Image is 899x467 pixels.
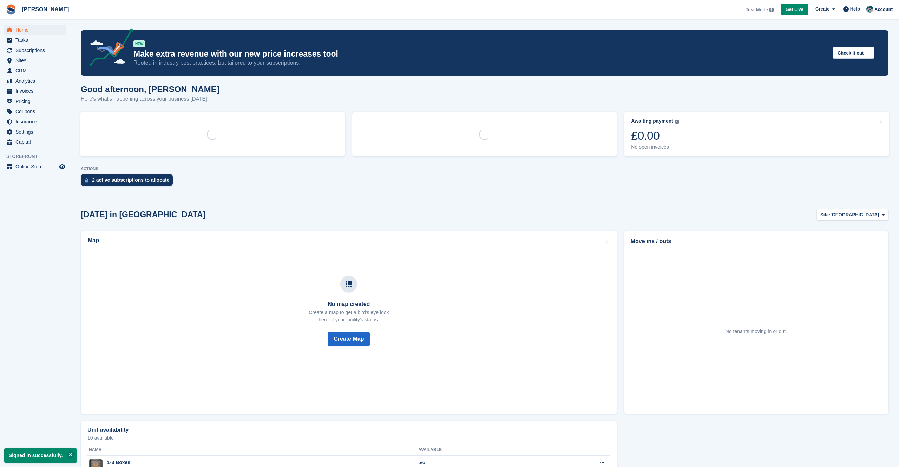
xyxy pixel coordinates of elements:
span: Capital [15,137,58,147]
span: Storefront [6,153,70,160]
a: menu [4,25,66,35]
a: menu [4,86,66,96]
img: icon-info-grey-7440780725fd019a000dd9b08b2336e03edf1995a4989e88bcd33f0948082b44.svg [675,120,679,124]
span: CRM [15,66,58,76]
a: menu [4,66,66,76]
h2: Move ins / outs [631,237,882,245]
div: 1-3 Boxes [107,459,153,466]
th: Available [418,444,536,456]
img: David Hughes [866,6,873,13]
div: No open invoices [631,144,679,150]
button: Check it out → [833,47,874,59]
p: ACTIONS [81,167,888,171]
th: Name [87,444,418,456]
a: menu [4,35,66,45]
span: Account [874,6,893,13]
span: Create [815,6,829,13]
h3: No map created [309,301,389,307]
span: Sites [15,56,58,65]
span: Help [850,6,860,13]
h1: Good afternoon, [PERSON_NAME] [81,84,219,94]
span: Test Mode [746,6,768,13]
div: £0.00 [631,128,679,143]
span: Settings [15,127,58,137]
div: NEW [133,40,145,47]
p: Create a map to get a bird's eye look here of your facility's status. [309,309,389,324]
span: Insurance [15,117,58,127]
img: stora-icon-8386f47178a22dfd0bd8f6a31ec36ba5ce8667c1dd55bd0f319d3a0aa187defe.svg [6,4,16,15]
a: menu [4,76,66,86]
div: Awaiting payment [631,118,673,124]
span: Analytics [15,76,58,86]
p: Here's what's happening across your business [DATE] [81,95,219,103]
span: Pricing [15,96,58,106]
span: Online Store [15,162,58,172]
h2: Unit availability [87,427,129,433]
a: menu [4,56,66,65]
a: menu [4,127,66,137]
span: [GEOGRAPHIC_DATA] [830,211,879,218]
a: Awaiting payment £0.00 No open invoices [624,112,889,156]
a: menu [4,45,66,55]
p: Signed in successfully. [4,448,77,463]
a: menu [4,107,66,116]
img: icon-info-grey-7440780725fd019a000dd9b08b2336e03edf1995a4989e88bcd33f0948082b44.svg [769,8,774,12]
span: Subscriptions [15,45,58,55]
h2: Map [88,237,99,244]
div: 2 active subscriptions to allocate [92,177,169,183]
p: Rooted in industry best practices, but tailored to your subscriptions. [133,59,827,67]
button: Create Map [328,332,370,346]
span: Coupons [15,107,58,116]
span: Site: [820,211,830,218]
a: Map No map created Create a map to get a bird's eye lookhere of your facility's status. Create Map [81,231,617,414]
span: Get Live [786,6,803,13]
button: Site: [GEOGRAPHIC_DATA] [816,209,888,220]
img: price-adjustments-announcement-icon-8257ccfd72463d97f412b2fc003d46551f7dbcb40ab6d574587a9cd5c0d94... [84,28,133,69]
span: Tasks [15,35,58,45]
a: menu [4,162,66,172]
p: Make extra revenue with our new price increases tool [133,49,827,59]
img: active_subscription_to_allocate_icon-d502201f5373d7db506a760aba3b589e785aa758c864c3986d89f69b8ff3... [85,178,88,183]
a: 2 active subscriptions to allocate [81,174,176,190]
a: Preview store [58,162,66,171]
span: Invoices [15,86,58,96]
a: menu [4,117,66,127]
div: No tenants moving in or out. [726,328,787,335]
p: 10 available [87,435,610,440]
a: menu [4,137,66,147]
span: Home [15,25,58,35]
a: [PERSON_NAME] [19,4,72,15]
a: Get Live [781,4,808,15]
h2: [DATE] in [GEOGRAPHIC_DATA] [81,210,205,219]
a: menu [4,96,66,106]
img: map-icn-33ee37083ee616e46c38cad1a60f524a97daa1e2b2c8c0bc3eb3415660979fc1.svg [346,281,352,287]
